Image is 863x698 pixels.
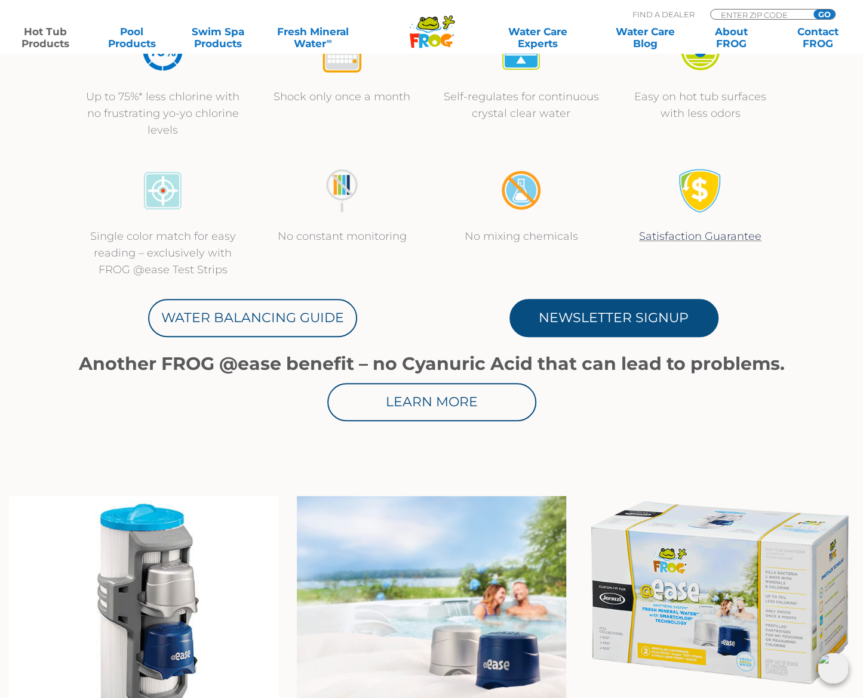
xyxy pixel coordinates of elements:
[99,26,165,50] a: PoolProducts
[85,228,241,278] p: Single color match for easy reading – exclusively with FROG @ease Test Strips
[326,36,331,45] sup: ∞
[320,168,364,213] img: no-constant-monitoring1
[784,26,851,50] a: ContactFROG
[12,26,79,50] a: Hot TubProducts
[271,26,355,50] a: Fresh MineralWater∞
[499,168,543,213] img: no-mixing1
[265,88,420,105] p: Shock only once a month
[612,26,678,50] a: Water CareBlog
[623,88,778,122] p: Easy on hot tub surfaces with less odors
[444,88,599,122] p: Self-regulates for continuous crystal clear water
[720,10,800,20] input: Zip Code Form
[678,168,723,213] img: Satisfaction Guarantee Icon
[148,299,357,337] a: Water Balancing Guide
[185,26,251,50] a: Swim SpaProducts
[813,10,835,19] input: GO
[584,496,854,688] img: @Ease_Jacuzzi_FaceLeft
[140,168,185,213] img: icon-atease-color-match
[444,228,599,245] p: No mixing chemicals
[483,26,592,50] a: Water CareExperts
[818,653,849,684] img: openIcon
[639,230,761,243] a: Satisfaction Guarantee
[327,383,536,421] a: Learn More
[73,354,790,374] h1: Another FROG @ease benefit – no Cyanuric Acid that can lead to problems.
[85,88,241,138] p: Up to 75%* less chlorine with no frustrating yo-yo chlorine levels
[509,299,718,337] a: Newsletter Signup
[698,26,764,50] a: AboutFROG
[632,9,695,20] p: Find A Dealer
[265,228,420,245] p: No constant monitoring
